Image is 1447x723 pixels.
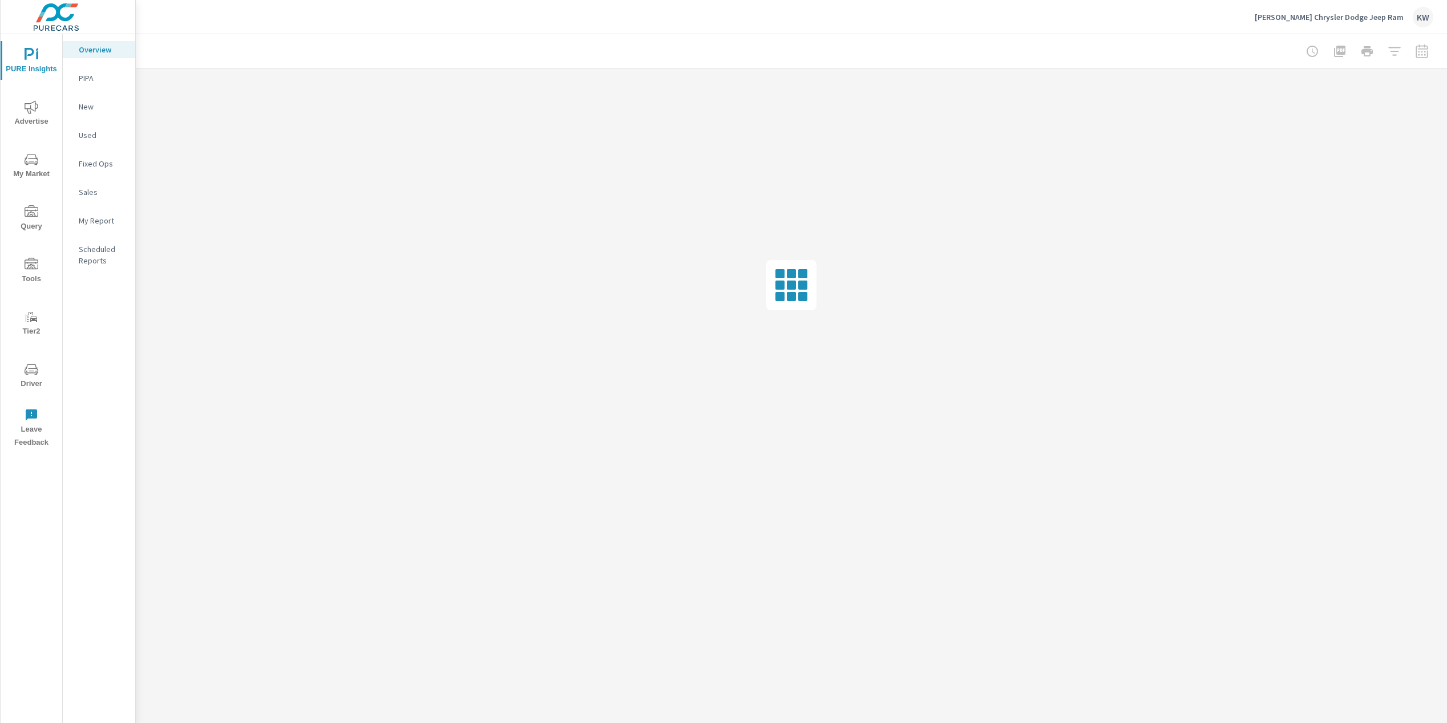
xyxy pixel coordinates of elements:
p: My Report [79,215,126,226]
span: Query [4,205,59,233]
div: Scheduled Reports [63,241,135,269]
p: Scheduled Reports [79,243,126,266]
div: PIPA [63,70,135,87]
span: Tier2 [4,310,59,338]
span: Leave Feedback [4,408,59,449]
span: PURE Insights [4,48,59,76]
div: New [63,98,135,115]
p: New [79,101,126,112]
div: KW [1413,7,1433,27]
div: nav menu [1,34,62,454]
div: Fixed Ops [63,155,135,172]
p: PIPA [79,72,126,84]
div: Overview [63,41,135,58]
p: Used [79,129,126,141]
div: Sales [63,184,135,201]
span: My Market [4,153,59,181]
span: Advertise [4,100,59,128]
span: Tools [4,258,59,286]
div: My Report [63,212,135,229]
div: Used [63,127,135,144]
p: Overview [79,44,126,55]
p: Fixed Ops [79,158,126,169]
p: Sales [79,186,126,198]
span: Driver [4,363,59,391]
p: [PERSON_NAME] Chrysler Dodge Jeep Ram [1255,12,1404,22]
